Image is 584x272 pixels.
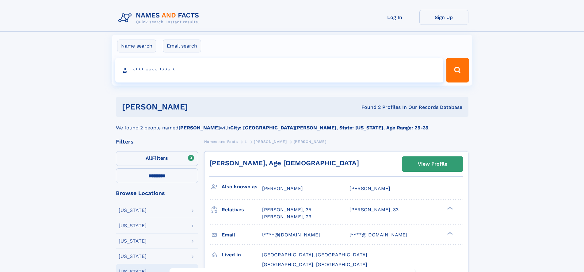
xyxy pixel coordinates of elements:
input: search input [115,58,444,82]
div: We found 2 people named with . [116,117,468,132]
div: [US_STATE] [119,239,147,243]
span: [GEOGRAPHIC_DATA], [GEOGRAPHIC_DATA] [262,252,367,258]
b: [PERSON_NAME] [178,125,220,131]
a: [PERSON_NAME] [254,138,287,145]
div: Browse Locations [116,190,198,196]
label: Name search [117,40,156,52]
span: L [245,140,247,144]
span: [GEOGRAPHIC_DATA], [GEOGRAPHIC_DATA] [262,262,367,267]
span: [PERSON_NAME] [294,140,326,144]
a: L [245,138,247,145]
span: [PERSON_NAME] [262,186,303,191]
img: Logo Names and Facts [116,10,204,26]
div: ❯ [446,231,453,235]
a: Sign Up [419,10,468,25]
label: Filters [116,151,198,166]
div: [US_STATE] [119,223,147,228]
b: City: [GEOGRAPHIC_DATA][PERSON_NAME], State: [US_STATE], Age Range: 25-35 [230,125,428,131]
h3: Email [222,230,262,240]
h3: Also known as [222,182,262,192]
label: Email search [163,40,201,52]
a: View Profile [402,157,463,171]
div: ❯ [446,206,453,210]
h3: Relatives [222,205,262,215]
span: [PERSON_NAME] [349,186,390,191]
span: All [146,155,152,161]
div: [US_STATE] [119,208,147,213]
a: [PERSON_NAME], 35 [262,206,311,213]
div: View Profile [418,157,447,171]
h1: [PERSON_NAME] [122,103,275,111]
div: Found 2 Profiles In Our Records Database [275,104,462,111]
div: [US_STATE] [119,254,147,259]
a: Names and Facts [204,138,238,145]
button: Search Button [446,58,469,82]
div: Filters [116,139,198,144]
a: [PERSON_NAME], 33 [349,206,399,213]
a: [PERSON_NAME], Age [DEMOGRAPHIC_DATA] [209,159,359,167]
a: Log In [370,10,419,25]
h3: Lived in [222,250,262,260]
a: [PERSON_NAME], 29 [262,213,311,220]
span: [PERSON_NAME] [254,140,287,144]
